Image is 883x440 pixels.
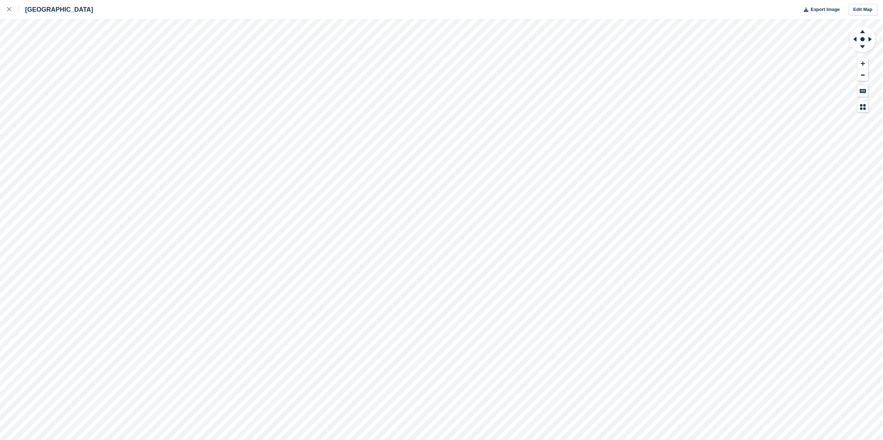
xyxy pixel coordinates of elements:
[19,5,93,14] div: [GEOGRAPHIC_DATA]
[858,70,868,81] button: Zoom Out
[800,4,840,16] button: Export Image
[858,58,868,70] button: Zoom In
[811,6,840,13] span: Export Image
[858,85,868,97] button: Keyboard Shortcuts
[848,4,877,16] a: Edit Map
[858,101,868,113] button: Map Legend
